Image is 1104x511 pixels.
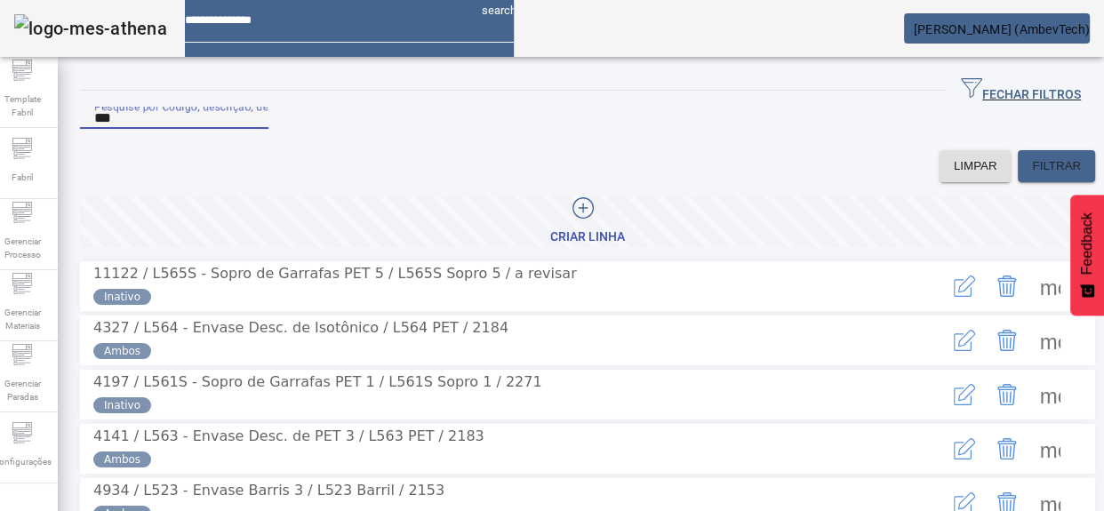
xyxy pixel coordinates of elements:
button: Mais [1028,319,1071,362]
span: Ambos [104,451,140,467]
mat-label: Pesquise por Código, descrição, descrição abreviada ou descrição SAP [94,100,448,112]
span: 4934 / L523 - Envase Barris 3 / L523 Barril / 2153 [93,482,444,499]
span: FECHAR FILTROS [961,77,1081,104]
button: FECHAR FILTROS [947,75,1095,107]
span: Feedback [1079,212,1095,275]
span: 4197 / L561S - Sopro de Garrafas PET 1 / L561S Sopro 1 / 2271 [93,373,542,390]
span: Inativo [104,289,140,305]
button: Mais [1028,427,1071,470]
span: FILTRAR [1032,157,1081,175]
span: Ambos [104,343,140,359]
span: Inativo [104,397,140,413]
button: FILTRAR [1018,150,1095,182]
button: Feedback - Mostrar pesquisa [1070,195,1104,315]
button: Criar linha [80,196,1095,247]
div: Criar linha [550,228,625,246]
button: Delete [986,373,1028,416]
span: LIMPAR [954,157,997,175]
button: Delete [986,319,1028,362]
span: 4327 / L564 - Envase Desc. de Isotônico / L564 PET / 2184 [93,319,508,336]
span: 11122 / L565S - Sopro de Garrafas PET 5 / L565S Sopro 5 / a revisar [93,265,577,282]
button: Delete [986,265,1028,307]
button: LIMPAR [940,150,1012,182]
button: Delete [986,427,1028,470]
span: Fabril [6,165,38,189]
img: logo-mes-athena [14,14,167,43]
button: Mais [1028,265,1071,307]
button: Mais [1028,373,1071,416]
span: 4141 / L563 - Envase Desc. de PET 3 / L563 PET / 2183 [93,427,484,444]
span: [PERSON_NAME] (AmbevTech) [914,22,1090,36]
